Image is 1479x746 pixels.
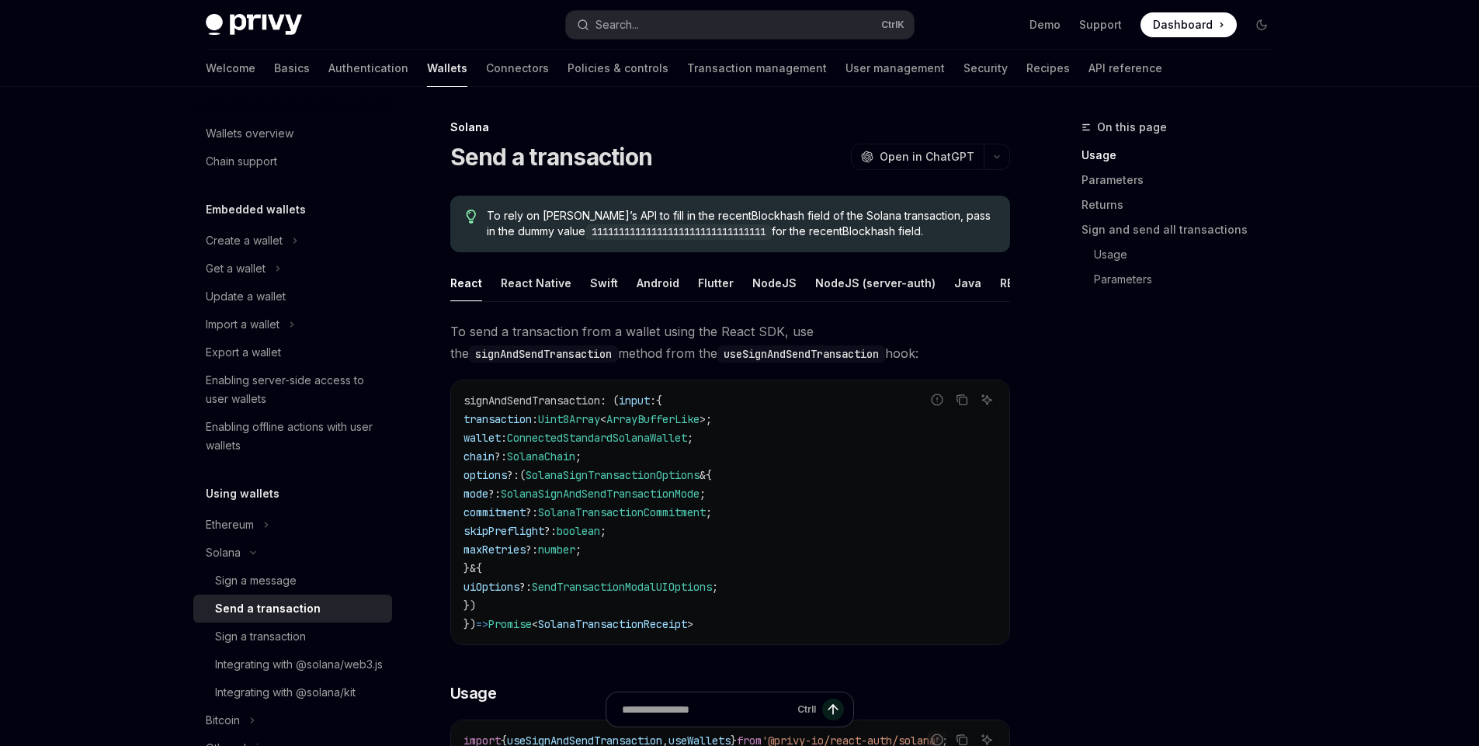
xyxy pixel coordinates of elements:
a: Parameters [1081,168,1286,193]
span: { [476,561,482,575]
a: Returns [1081,193,1286,217]
span: options [463,468,507,482]
a: Dashboard [1140,12,1237,37]
div: Get a wallet [206,259,266,278]
span: < [532,617,538,631]
h5: Embedded wallets [206,200,306,219]
div: Chain support [206,152,277,171]
span: ArrayBufferLike [606,412,700,426]
span: ?: [519,580,532,594]
span: { [656,394,662,408]
button: Toggle Bitcoin section [193,706,392,734]
button: Toggle Import a wallet section [193,311,392,338]
code: 11111111111111111111111111111111 [585,224,772,240]
h5: Using wallets [206,484,279,503]
a: Sign and send all transactions [1081,217,1286,242]
span: : [501,431,507,445]
button: Toggle dark mode [1249,12,1274,37]
span: : [532,412,538,426]
span: & [470,561,476,575]
button: Send message [822,699,844,720]
div: Java [954,265,981,301]
span: ; [712,580,718,594]
div: Sign a transaction [215,627,306,646]
span: ; [600,524,606,538]
button: Toggle Create a wallet section [193,227,392,255]
span: ; [687,431,693,445]
span: ?: [507,468,519,482]
div: Bitcoin [206,711,240,730]
a: Usage [1081,242,1286,267]
span: ?: [544,524,557,538]
span: < [600,412,606,426]
div: Export a wallet [206,343,281,362]
span: chain [463,449,495,463]
span: boolean [557,524,600,538]
div: Integrating with @solana/kit [215,683,356,702]
span: number [538,543,575,557]
code: useSignAndSendTransaction [717,345,885,363]
a: Parameters [1081,267,1286,292]
img: dark logo [206,14,302,36]
button: Ask AI [977,390,997,410]
span: To send a transaction from a wallet using the React SDK, use the method from the hook: [450,321,1010,364]
div: Solana [450,120,1010,135]
span: uiOptions [463,580,519,594]
span: Usage [450,682,497,704]
span: ?: [488,487,501,501]
span: input [619,394,650,408]
a: API reference [1088,50,1162,87]
div: Swift [590,265,618,301]
a: Connectors [486,50,549,87]
div: Solana [206,543,241,562]
a: User management [845,50,945,87]
a: Sign a transaction [193,623,392,651]
span: : ( [600,394,619,408]
div: Sign a message [215,571,297,590]
a: Wallets overview [193,120,392,147]
a: Export a wallet [193,338,392,366]
svg: Tip [466,210,477,224]
span: & [700,468,706,482]
span: } [463,561,470,575]
span: ; [575,449,582,463]
button: Copy the contents from the code block [952,390,972,410]
span: On this page [1097,118,1167,137]
h1: Send a transaction [450,143,653,171]
div: NodeJS (server-auth) [815,265,936,301]
button: Toggle Solana section [193,539,392,567]
div: Enabling server-side access to user wallets [206,371,383,408]
span: SolanaSignTransactionOptions [526,468,700,482]
div: Integrating with @solana/web3.js [215,655,383,674]
span: SolanaTransactionCommitment [538,505,706,519]
div: React Native [501,265,571,301]
span: Dashboard [1153,17,1213,33]
a: Welcome [206,50,255,87]
span: SolanaChain [507,449,575,463]
a: Chain support [193,147,392,175]
a: Integrating with @solana/kit [193,678,392,706]
div: Update a wallet [206,287,286,306]
div: Send a transaction [215,599,321,618]
button: Open in ChatGPT [851,144,984,170]
span: ; [700,487,706,501]
div: REST API [1000,265,1049,301]
span: To rely on [PERSON_NAME]’s API to fill in the recentBlockhash field of the Solana transaction, pa... [487,208,994,240]
span: wallet [463,431,501,445]
span: ConnectedStandardSolanaWallet [507,431,687,445]
div: Import a wallet [206,315,279,334]
div: Create a wallet [206,231,283,250]
span: ?: [495,449,507,463]
a: Enabling offline actions with user wallets [193,413,392,460]
span: : [650,394,656,408]
span: >; [700,412,712,426]
span: > [687,617,693,631]
a: Authentication [328,50,408,87]
span: ( [519,468,526,482]
span: ?: [526,505,538,519]
a: Transaction management [687,50,827,87]
span: ; [575,543,582,557]
a: Usage [1081,143,1286,168]
a: Wallets [427,50,467,87]
span: { [706,468,712,482]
